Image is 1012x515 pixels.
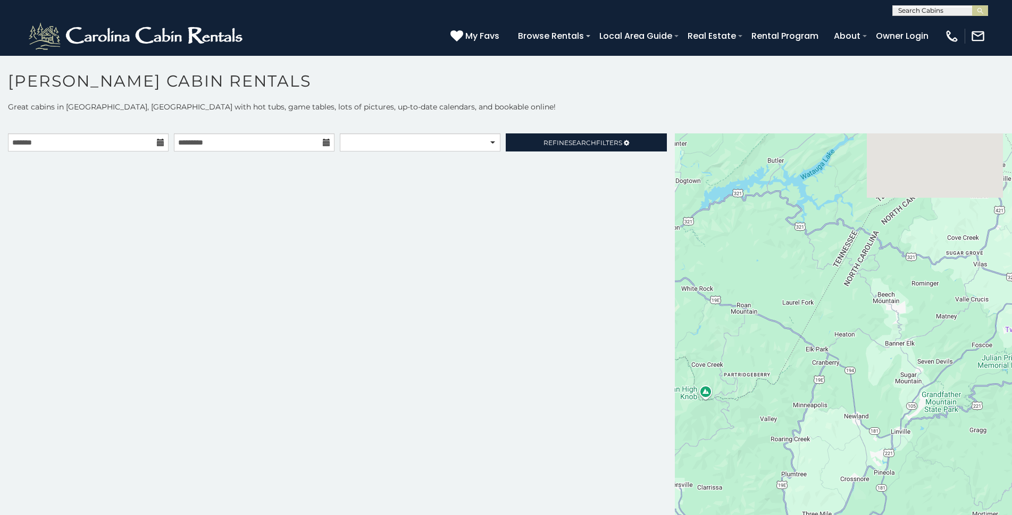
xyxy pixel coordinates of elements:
a: Rental Program [746,27,824,45]
a: Real Estate [682,27,741,45]
a: Local Area Guide [594,27,678,45]
span: My Favs [465,29,499,43]
img: phone-regular-white.png [944,29,959,44]
img: mail-regular-white.png [971,29,985,44]
a: My Favs [450,29,502,43]
a: RefineSearchFilters [506,133,666,151]
a: Browse Rentals [513,27,589,45]
span: Search [568,139,596,147]
img: White-1-2.png [27,20,247,52]
a: About [829,27,866,45]
a: Owner Login [871,27,934,45]
span: Refine Filters [543,139,622,147]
